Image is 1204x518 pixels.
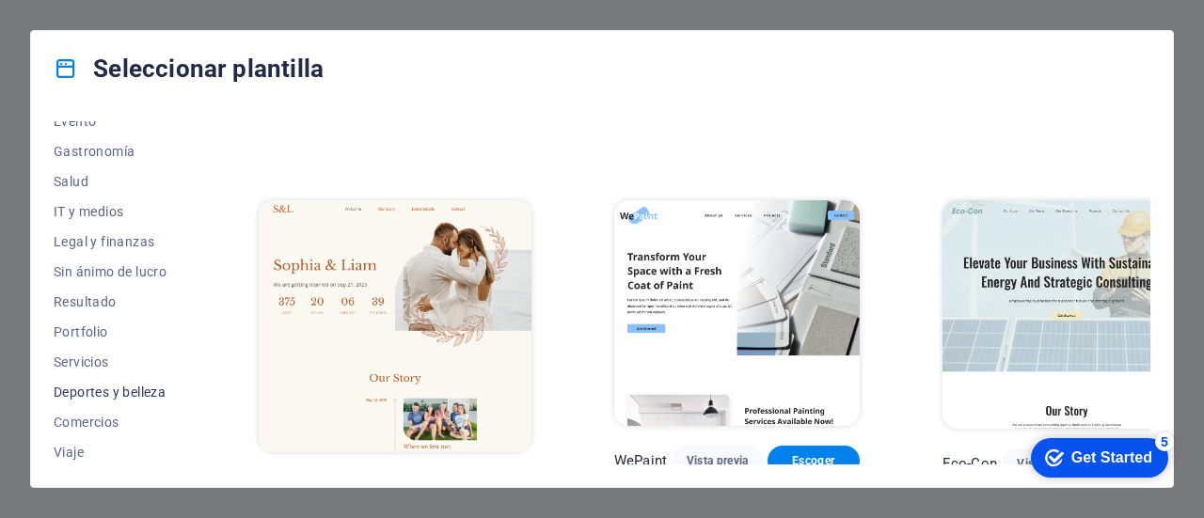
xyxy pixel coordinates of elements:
[259,200,531,452] img: S&L
[54,54,324,84] h4: Seleccionar plantilla
[54,106,176,136] button: Evento
[943,454,997,473] p: Eco-Con
[54,174,176,189] span: Salud
[54,354,176,369] span: Servicios
[54,415,176,430] span: Comercios
[54,196,176,227] button: IT y medios
[614,451,667,470] p: WePaint
[54,204,176,219] span: IT y medios
[54,257,176,287] button: Sin ánimo de lucro
[943,200,1191,429] img: Eco-Con
[783,453,845,468] span: Escoger
[687,453,749,468] span: Vista previa
[139,4,158,23] div: 5
[54,347,176,377] button: Servicios
[54,287,176,317] button: Resultado
[55,21,136,38] div: Get Started
[1002,448,1094,479] button: Vista previa
[614,200,860,426] img: WePaint
[54,114,176,129] span: Evento
[54,234,176,249] span: Legal y finanzas
[54,317,176,347] button: Portfolio
[768,446,860,476] button: Escoger
[54,227,176,257] button: Legal y finanzas
[54,144,176,159] span: Gastronomía
[54,136,176,166] button: Gastronomía
[54,264,176,279] span: Sin ánimo de lucro
[54,294,176,309] span: Resultado
[15,9,152,49] div: Get Started 5 items remaining, 0% complete
[54,407,176,437] button: Comercios
[54,324,176,339] span: Portfolio
[54,437,176,467] button: Viaje
[54,166,176,196] button: Salud
[54,377,176,407] button: Deportes y belleza
[672,446,764,476] button: Vista previa
[54,445,176,460] span: Viaje
[54,385,176,400] span: Deportes y belleza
